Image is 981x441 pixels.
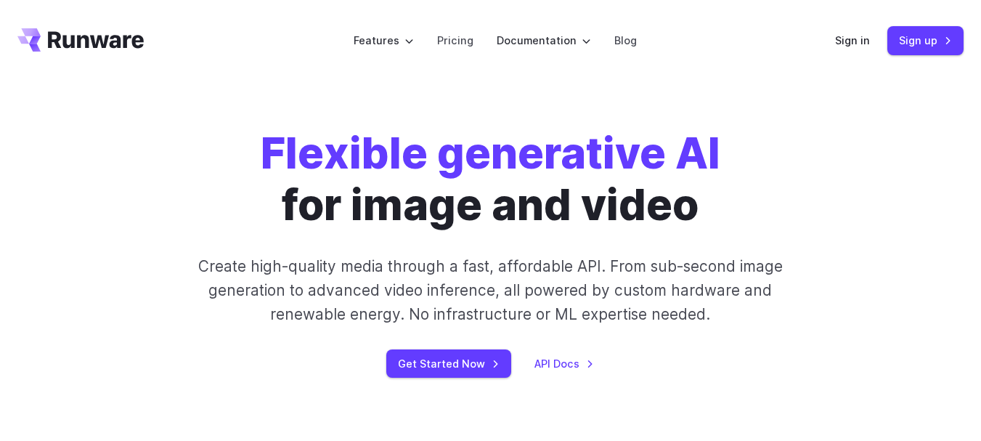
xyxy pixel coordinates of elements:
[437,32,473,49] a: Pricing
[614,32,637,49] a: Blog
[534,355,594,372] a: API Docs
[386,349,511,378] a: Get Started Now
[261,128,720,231] h1: for image and video
[497,32,591,49] label: Documentation
[887,26,964,54] a: Sign up
[17,28,144,52] a: Go to /
[188,254,794,327] p: Create high-quality media through a fast, affordable API. From sub-second image generation to adv...
[261,127,720,179] strong: Flexible generative AI
[354,32,414,49] label: Features
[835,32,870,49] a: Sign in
